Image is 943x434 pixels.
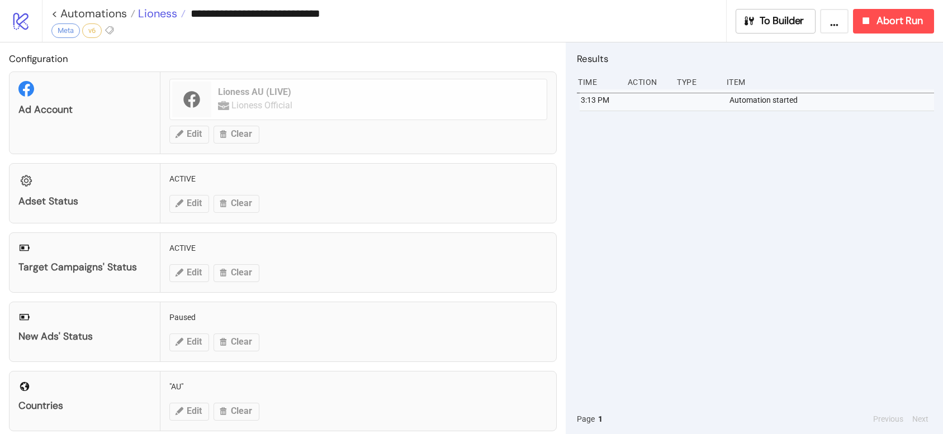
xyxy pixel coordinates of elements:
div: Time [577,71,619,93]
div: 3:13 PM [580,89,622,111]
div: Type [676,71,718,93]
a: Lioness [135,8,186,19]
button: Abort Run [853,9,934,34]
h2: Configuration [9,51,557,66]
div: Meta [51,23,80,38]
button: Previous [870,413,907,425]
div: v6 [82,23,102,38]
button: To Builder [736,9,816,34]
button: 1 [595,413,606,425]
span: To Builder [760,15,804,27]
a: < Automations [51,8,135,19]
button: Next [909,413,932,425]
span: Abort Run [876,15,923,27]
div: Item [726,71,934,93]
div: Automation started [728,89,937,111]
span: Lioness [135,6,177,21]
div: Action [627,71,669,93]
button: ... [820,9,849,34]
span: Page [577,413,595,425]
h2: Results [577,51,934,66]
